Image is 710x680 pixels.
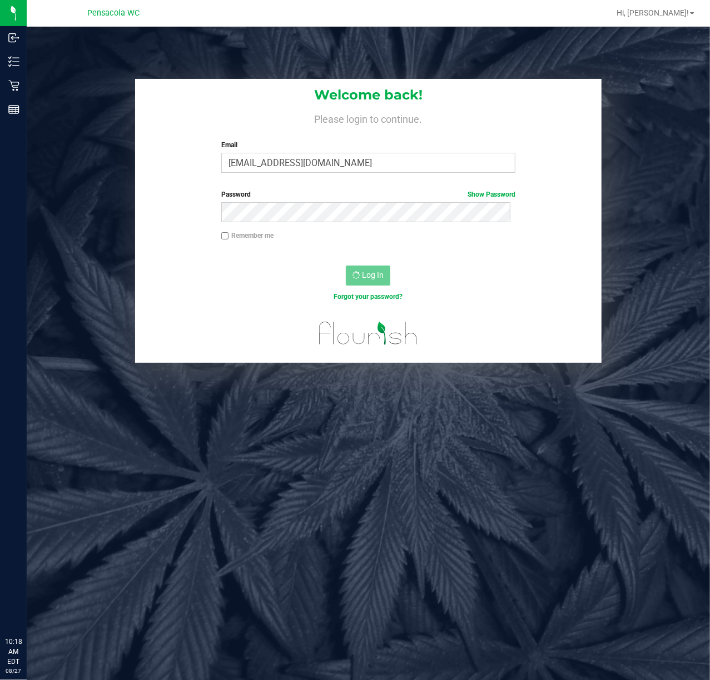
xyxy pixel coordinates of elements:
[221,140,516,150] label: Email
[135,88,602,102] h1: Welcome back!
[135,111,602,124] h4: Please login to continue.
[362,271,384,279] span: Log In
[221,191,251,198] span: Password
[87,8,140,18] span: Pensacola WC
[468,191,515,198] a: Show Password
[346,266,390,286] button: Log In
[334,293,403,301] a: Forgot your password?
[617,8,689,17] span: Hi, [PERSON_NAME]!
[310,313,427,353] img: flourish_logo.svg
[5,637,22,667] p: 10:18 AM EDT
[221,231,274,241] label: Remember me
[5,667,22,675] p: 08/27
[8,104,19,115] inline-svg: Reports
[8,32,19,43] inline-svg: Inbound
[8,80,19,91] inline-svg: Retail
[8,56,19,67] inline-svg: Inventory
[221,232,229,240] input: Remember me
